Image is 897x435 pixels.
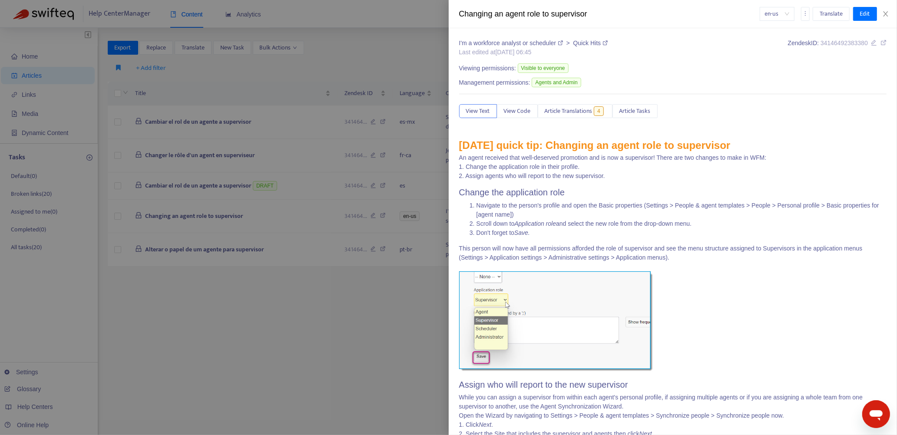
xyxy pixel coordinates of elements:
span: Article Translations [545,106,592,116]
span: View Code [504,106,531,116]
button: Article Tasks [612,104,658,118]
p: This person will now have all permissions afforded the role of supervisor and see the menu struct... [459,244,887,373]
h2: Change the application role [459,187,887,198]
div: > [459,39,608,48]
em: Next [479,421,491,428]
li: Navigate to the person's profile and open the Basic properties (Settings > People & agent templat... [477,201,887,219]
span: Article Tasks [619,106,651,116]
button: View Text [459,104,497,118]
span: Agents and Admin [532,78,581,87]
span: Edit [860,9,870,19]
li: Don't forget to [477,228,887,237]
span: 4 [594,106,604,116]
span: 34146492383380 [821,40,868,46]
iframe: Button to launch messaging window [862,400,890,428]
div: Last edited at [DATE] 06:45 [459,48,608,57]
button: Article Translations4 [538,104,612,118]
em: Application role [514,220,556,227]
span: Viewing permissions: [459,64,516,73]
span: en-us [765,7,789,20]
p: An agent received that well-deserved promotion and is now a supervisor! There are two changes to ... [459,138,887,181]
span: Visible to everyone [518,63,569,73]
strong: [DATE] quick tip: Changing an agent role to supervisor [459,139,731,151]
span: Translate [820,9,843,19]
button: more [801,7,810,21]
h2: Assign who will report to the new supervisor [459,379,887,390]
em: Save. [514,229,530,236]
button: Close [880,10,892,18]
li: Scroll down to and select the new role from the drop-down menu. [477,219,887,228]
div: Changing an agent role to supervisor [459,8,760,20]
button: View Code [497,104,538,118]
span: Management permissions: [459,78,530,87]
span: View Text [466,106,490,116]
button: Translate [813,7,850,21]
a: I'm a workforce analyst or scheduler [459,40,565,46]
button: Edit [853,7,877,21]
div: Zendesk ID: [788,39,887,57]
span: close [882,10,889,17]
img: 93ae6098-286e-9eae-3538-49307a79555c.jpg [459,271,655,373]
a: Quick Hits [573,40,608,46]
span: more [802,10,808,16]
